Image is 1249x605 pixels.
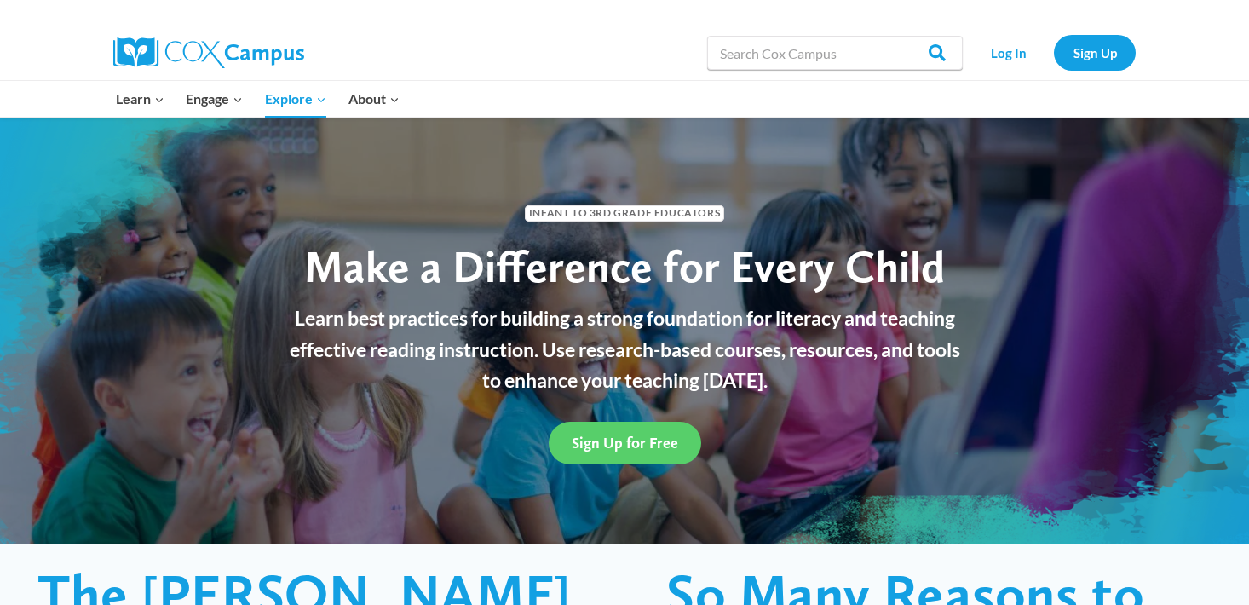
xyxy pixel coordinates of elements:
span: Sign Up for Free [572,434,678,452]
span: Explore [265,88,326,110]
a: Sign Up [1054,35,1136,70]
nav: Secondary Navigation [971,35,1136,70]
span: Make a Difference for Every Child [304,239,945,293]
a: Sign Up for Free [549,422,701,464]
span: Infant to 3rd Grade Educators [525,205,724,222]
p: Learn best practices for building a strong foundation for literacy and teaching effective reading... [279,302,970,396]
img: Cox Campus [113,37,304,68]
nav: Primary Navigation [105,81,410,117]
a: Log In [971,35,1045,70]
span: Engage [186,88,243,110]
span: Learn [116,88,164,110]
input: Search Cox Campus [707,36,963,70]
span: About [348,88,400,110]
